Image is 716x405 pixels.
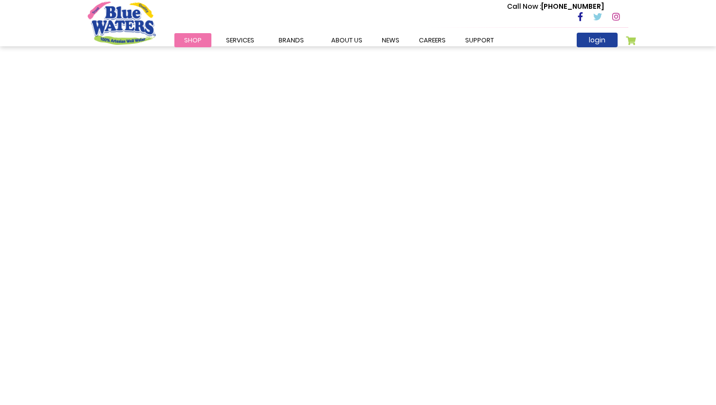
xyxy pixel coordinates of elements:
a: login [577,33,618,47]
a: Shop [174,33,211,47]
span: Call Now : [507,1,541,11]
a: support [455,33,504,47]
span: Services [226,36,254,45]
span: Shop [184,36,202,45]
span: Brands [279,36,304,45]
a: about us [321,33,372,47]
p: [PHONE_NUMBER] [507,1,604,12]
a: store logo [88,1,156,44]
a: careers [409,33,455,47]
a: Services [216,33,264,47]
a: News [372,33,409,47]
a: Brands [269,33,314,47]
